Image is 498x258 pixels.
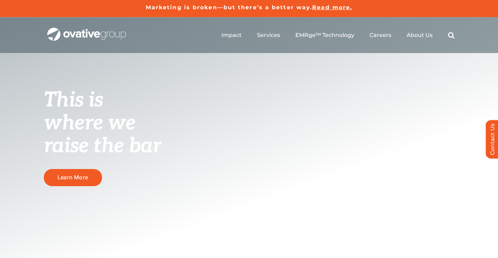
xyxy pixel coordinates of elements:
a: Services [257,32,280,39]
a: Learn More [44,169,102,186]
a: Read more. [312,4,352,11]
a: Marketing is broken—but there’s a better way. [146,4,312,11]
a: Impact [221,32,242,39]
a: OG_Full_horizontal_WHT [47,27,126,34]
a: About Us [407,32,433,39]
a: Careers [370,32,391,39]
span: This is [44,88,103,113]
nav: Menu [221,24,455,46]
span: Learn More [58,174,88,181]
a: EMRge™ Technology [295,32,354,39]
span: where we raise the bar [44,111,161,158]
a: Search [448,32,455,39]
